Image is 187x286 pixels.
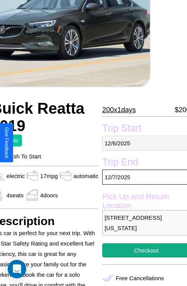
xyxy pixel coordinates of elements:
p: 4 seats [7,190,24,200]
div: Open Intercom Messenger [8,260,26,278]
p: 200 x 1 days [102,104,136,116]
img: gas [25,189,40,201]
p: 17 mpg [40,171,58,181]
p: Push To Start [3,151,41,162]
p: electric [7,171,25,181]
p: 4 doors [40,190,58,200]
img: gas [25,170,40,182]
p: Free Cancellations [116,273,164,283]
p: automatic [73,171,98,181]
img: gas [58,170,73,182]
div: Give Feedback [4,127,9,158]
